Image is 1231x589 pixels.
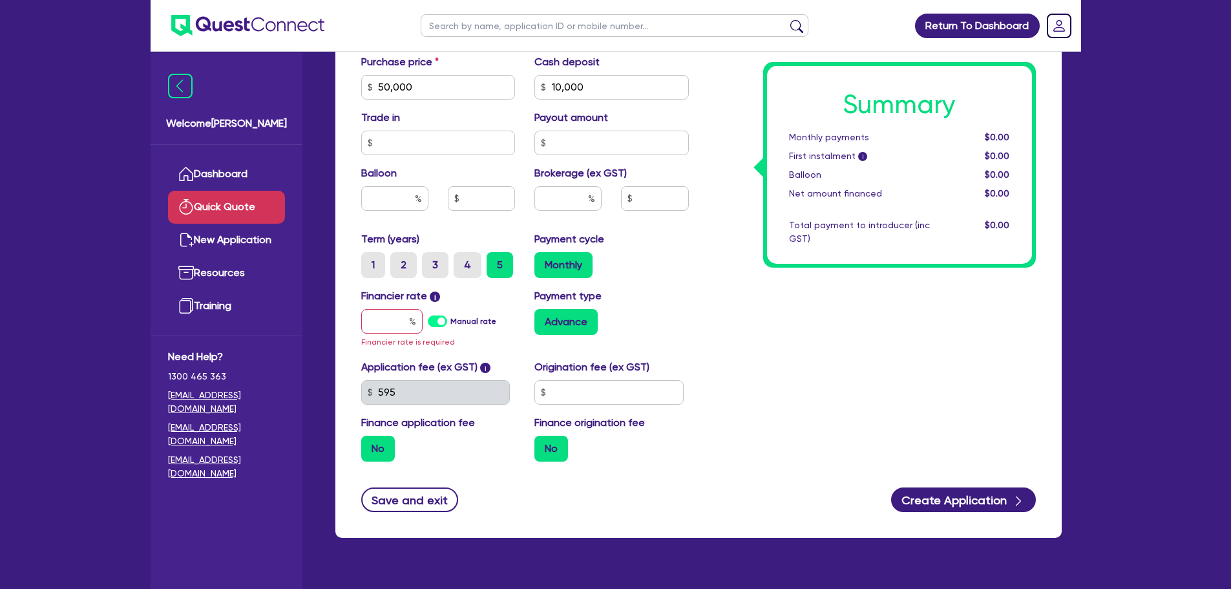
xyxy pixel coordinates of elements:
[361,337,455,347] span: Financier rate is required
[168,370,285,383] span: 1300 465 363
[534,110,608,125] label: Payout amount
[361,415,475,431] label: Finance application fee
[430,292,440,302] span: i
[168,290,285,323] a: Training
[480,363,490,373] span: i
[361,288,441,304] label: Financier rate
[361,110,400,125] label: Trade in
[487,252,513,278] label: 5
[168,74,193,98] img: icon-menu-close
[985,151,1009,161] span: $0.00
[168,224,285,257] a: New Application
[534,359,649,375] label: Origination fee (ex GST)
[168,158,285,191] a: Dashboard
[361,252,385,278] label: 1
[361,166,397,181] label: Balloon
[361,487,459,512] button: Save and exit
[168,389,285,416] a: [EMAIL_ADDRESS][DOMAIN_NAME]
[168,257,285,290] a: Resources
[168,349,285,365] span: Need Help?
[534,166,627,181] label: Brokerage (ex GST)
[534,309,598,335] label: Advance
[779,131,940,144] div: Monthly payments
[168,191,285,224] a: Quick Quote
[779,187,940,200] div: Net amount financed
[779,149,940,163] div: First instalment
[454,252,481,278] label: 4
[915,14,1040,38] a: Return To Dashboard
[534,54,600,70] label: Cash deposit
[168,453,285,480] a: [EMAIL_ADDRESS][DOMAIN_NAME]
[178,232,194,248] img: new-application
[361,436,395,462] label: No
[422,252,448,278] label: 3
[178,265,194,281] img: resources
[178,199,194,215] img: quick-quote
[178,298,194,314] img: training
[858,153,867,162] span: i
[421,14,808,37] input: Search by name, application ID or mobile number...
[534,415,645,431] label: Finance origination fee
[390,252,417,278] label: 2
[361,231,419,247] label: Term (years)
[985,169,1009,180] span: $0.00
[168,421,285,448] a: [EMAIL_ADDRESS][DOMAIN_NAME]
[171,15,324,36] img: quest-connect-logo-blue
[789,89,1010,120] h1: Summary
[1042,9,1076,43] a: Dropdown toggle
[361,54,439,70] label: Purchase price
[534,231,604,247] label: Payment cycle
[779,219,940,246] div: Total payment to introducer (inc GST)
[891,487,1036,512] button: Create Application
[985,220,1009,230] span: $0.00
[534,252,593,278] label: Monthly
[450,316,496,327] label: Manual rate
[534,436,568,462] label: No
[166,116,287,131] span: Welcome [PERSON_NAME]
[985,132,1009,142] span: $0.00
[779,168,940,182] div: Balloon
[985,188,1009,198] span: $0.00
[534,288,602,304] label: Payment type
[361,359,478,375] label: Application fee (ex GST)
